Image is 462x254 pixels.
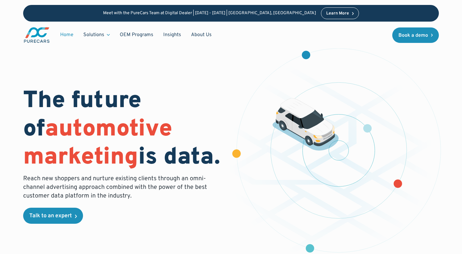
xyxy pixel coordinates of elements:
[29,213,72,219] div: Talk to an expert
[83,31,104,38] div: Solutions
[23,27,50,44] a: main
[326,11,349,16] div: Learn More
[103,11,316,16] p: Meet with the PureCars Team at Digital Dealer | [DATE] - [DATE] | [GEOGRAPHIC_DATA], [GEOGRAPHIC_...
[78,29,115,41] div: Solutions
[23,174,211,200] p: Reach new shoppers and nurture existing clients through an omni-channel advertising approach comb...
[398,33,428,38] div: Book a demo
[392,27,439,43] a: Book a demo
[23,87,224,172] h1: The future of is data.
[55,29,78,41] a: Home
[273,98,339,151] img: illustration of a vehicle
[23,115,172,173] span: automotive marketing
[23,27,50,44] img: purecars logo
[321,7,359,19] a: Learn More
[115,29,158,41] a: OEM Programs
[23,208,83,224] a: Talk to an expert
[186,29,217,41] a: About Us
[158,29,186,41] a: Insights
